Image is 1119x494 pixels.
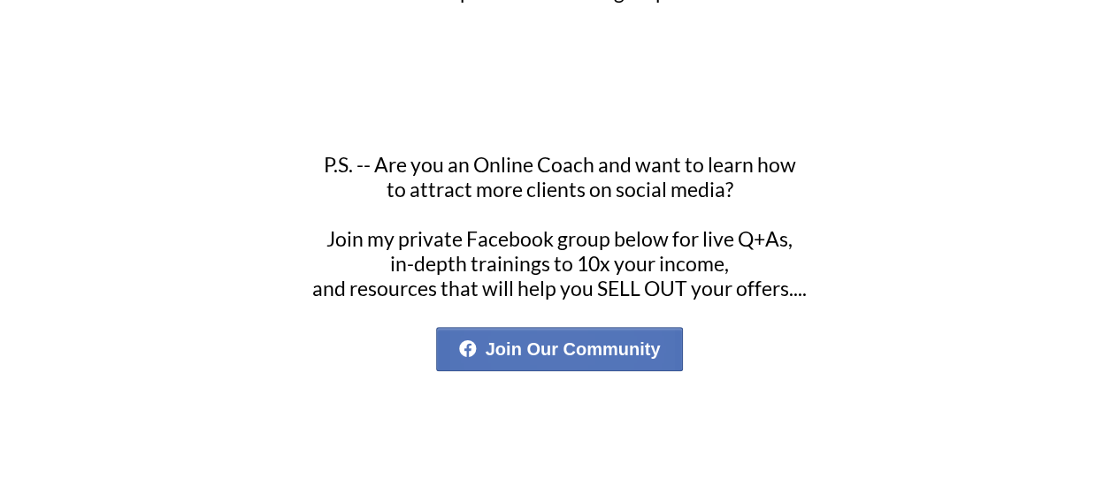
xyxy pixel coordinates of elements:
[153,152,967,177] div: P.S. -- Are you an Online Coach and want to learn how
[153,251,967,276] div: in-depth trainings to 10x your income,
[153,226,967,251] div: Join my private Facebook group below for live Q+As,
[153,276,967,300] div: and resources that will help you SELL OUT your offers....
[153,177,967,201] div: to attract more clients on social media?
[436,327,684,372] a: Join Our Community
[459,339,661,359] span: Join Our Community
